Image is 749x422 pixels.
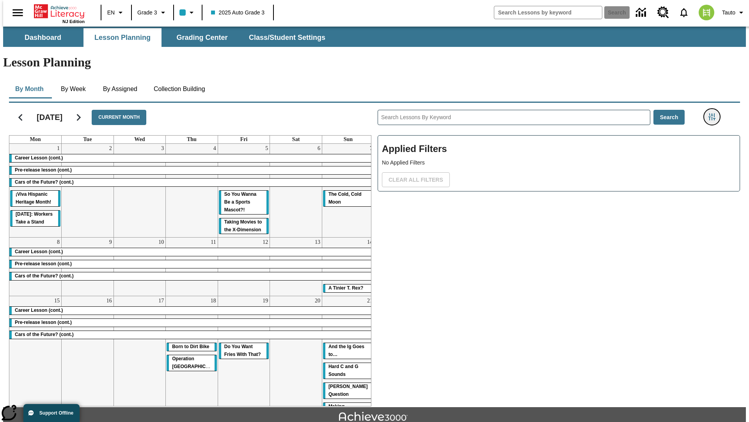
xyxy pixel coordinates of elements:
button: Current Month [92,110,146,125]
td: September 2, 2025 [62,144,114,238]
a: Monday [28,136,43,143]
span: Grading Center [176,33,227,42]
a: September 19, 2025 [261,296,270,306]
a: Saturday [291,136,301,143]
a: Notifications [674,2,694,23]
a: Tuesday [82,136,93,143]
button: Select a new avatar [694,2,719,23]
div: Applied Filters [378,135,740,191]
h1: Lesson Planning [3,55,746,70]
p: No Applied Filters [382,159,736,167]
td: September 10, 2025 [114,238,166,296]
span: Dashboard [25,33,61,42]
td: September 4, 2025 [166,144,218,238]
span: Pre-release lesson (cont.) [15,261,72,266]
a: Friday [239,136,249,143]
a: September 1, 2025 [55,144,61,153]
button: Search [653,110,685,125]
a: Data Center [631,2,653,23]
span: Taking Movies to the X-Dimension [224,219,262,232]
div: SubNavbar [3,27,746,47]
a: September 5, 2025 [264,144,270,153]
span: Born to Dirt Bike [172,344,209,349]
div: Pre-release lesson (cont.) [9,166,374,174]
span: A Tinier T. Rex? [328,285,363,291]
div: Pre-release lesson (cont.) [9,319,374,327]
span: EN [107,9,115,17]
td: September 13, 2025 [270,238,322,296]
span: Career Lesson (cont.) [15,308,63,313]
td: September 8, 2025 [9,238,62,296]
span: Lesson Planning [94,33,151,42]
a: September 7, 2025 [368,144,374,153]
span: 2025 Auto Grade 3 [211,9,265,17]
img: avatar image [699,5,714,20]
span: Making Predictions [328,404,354,417]
a: September 20, 2025 [313,296,322,306]
a: September 10, 2025 [157,238,165,247]
div: Career Lesson (cont.) [9,248,374,256]
div: SubNavbar [3,28,332,47]
td: September 7, 2025 [322,144,374,238]
span: Career Lesson (cont.) [15,155,63,161]
div: Career Lesson (cont.) [9,154,374,162]
td: September 12, 2025 [218,238,270,296]
span: Career Lesson (cont.) [15,249,63,254]
button: By Week [54,80,93,98]
div: Home [34,3,85,24]
span: Pre-release lesson (cont.) [15,167,72,173]
a: Thursday [185,136,198,143]
span: The Cold, Cold Moon [328,191,362,205]
span: And the Ig Goes to… [328,344,364,357]
span: NJ Edition [62,19,85,24]
a: September 12, 2025 [261,238,270,247]
button: Lesson Planning [83,28,162,47]
span: Do You Want Fries With That? [224,344,261,357]
button: By Assigned [97,80,144,98]
span: Tauto [722,9,735,17]
button: Grading Center [163,28,241,47]
a: September 15, 2025 [53,296,61,306]
a: September 9, 2025 [108,238,114,247]
div: Operation London Bridge [167,355,217,371]
span: Joplin's Question [328,384,368,397]
button: Support Offline [23,404,80,422]
a: September 16, 2025 [105,296,114,306]
div: Hard C and G Sounds [323,363,373,379]
button: Profile/Settings [719,5,749,20]
span: Cars of the Future? (cont.) [15,179,74,185]
a: September 8, 2025 [55,238,61,247]
td: September 1, 2025 [9,144,62,238]
button: By Month [9,80,50,98]
a: Home [34,4,85,19]
div: Making Predictions [323,403,373,418]
span: Support Offline [39,410,73,416]
span: Operation London Bridge [172,356,222,369]
div: ¡Viva Hispanic Heritage Month! [10,191,60,206]
span: ¡Viva Hispanic Heritage Month! [16,191,51,205]
div: Search [371,100,740,406]
button: Next [69,107,89,127]
span: Hard C and G Sounds [328,364,359,377]
button: Previous [11,107,30,127]
span: Labor Day: Workers Take a Stand [16,211,53,225]
h2: Applied Filters [382,139,736,159]
a: September 3, 2025 [160,144,165,153]
span: Cars of the Future? (cont.) [15,332,74,337]
button: Collection Building [147,80,211,98]
input: Search Lessons By Keyword [378,110,650,125]
td: September 5, 2025 [218,144,270,238]
div: Calendar [3,100,371,406]
button: Class/Student Settings [243,28,332,47]
button: Language: EN, Select a language [104,5,129,20]
span: Grade 3 [137,9,157,17]
td: September 14, 2025 [322,238,374,296]
a: Sunday [342,136,354,143]
td: September 6, 2025 [270,144,322,238]
td: September 9, 2025 [62,238,114,296]
td: September 11, 2025 [166,238,218,296]
button: Open side menu [6,1,29,24]
span: Class/Student Settings [249,33,325,42]
div: Cars of the Future? (cont.) [9,331,374,339]
a: September 14, 2025 [366,238,374,247]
